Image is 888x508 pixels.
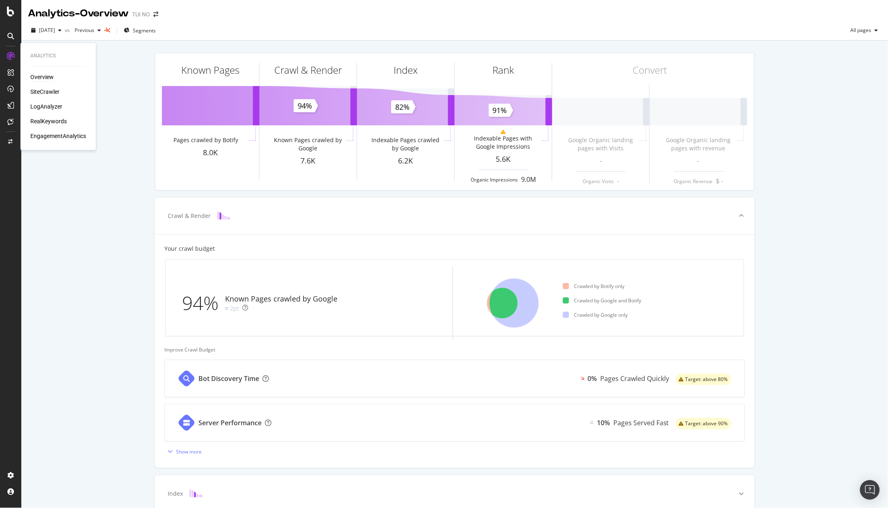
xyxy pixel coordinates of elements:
[189,490,203,497] img: block-icon
[182,63,240,77] div: Known Pages
[466,134,540,151] div: Indexable Pages with Google Impressions
[394,63,418,77] div: Index
[30,132,86,141] a: EngagementAnalytics
[164,346,745,353] div: Improve Crawl Budget
[847,27,872,34] span: All pages
[847,24,881,37] button: All pages
[133,27,156,34] span: Segments
[271,136,344,152] div: Known Pages crawled by Google
[860,480,880,500] div: Open Intercom Messenger
[563,297,641,304] div: Crawled by Google and Botify
[492,63,514,77] div: Rank
[121,24,159,37] button: Segments
[613,418,669,428] div: Pages Served Fast
[71,27,94,34] span: Previous
[600,374,669,383] div: Pages Crawled Quickly
[217,212,230,220] img: block-icon
[563,283,624,290] div: Crawled by Botify only
[597,418,610,428] div: 10%
[369,136,442,152] div: Indexable Pages crawled by Google
[230,304,239,313] div: 2pt
[153,11,158,17] div: arrow-right-arrow-left
[521,175,536,184] div: 9.0M
[168,212,211,220] div: Crawl & Render
[30,118,67,126] a: RealKeywords
[176,448,202,455] div: Show more
[471,176,518,183] div: Organic Impressions
[676,418,731,429] div: warning label
[676,374,731,385] div: warning label
[132,10,150,18] div: TUI NO
[164,360,745,397] a: Bot Discovery Time0%Pages Crawled Quicklywarning label
[357,156,454,166] div: 6.2K
[198,418,262,428] div: Server Performance
[39,27,55,34] span: 2025 Aug. 29th
[198,374,259,383] div: Bot Discovery Time
[164,404,745,442] a: Server PerformanceEqual10%Pages Served Fastwarning label
[225,307,228,310] img: Equal
[173,136,238,144] div: Pages crawled by Botify
[260,156,357,166] div: 7.6K
[30,88,59,96] a: SiteCrawler
[455,154,552,165] div: 5.6K
[590,422,594,424] img: Equal
[587,374,597,383] div: 0%
[65,27,71,34] span: vs
[28,24,65,37] button: [DATE]
[685,377,728,382] span: Target: above 80%
[162,147,259,158] div: 8.0K
[225,294,337,304] div: Known Pages crawled by Google
[563,311,628,318] div: Crawled by Google only
[182,290,225,317] div: 94%
[30,103,62,111] a: LogAnalyzer
[274,63,342,77] div: Crawl & Render
[685,421,728,426] span: Target: above 90%
[71,24,104,37] button: Previous
[164,445,202,458] button: Show more
[30,73,54,82] a: Overview
[28,7,129,20] div: Analytics - Overview
[168,490,183,498] div: Index
[30,52,86,59] div: Analytics
[164,245,215,253] div: Your crawl budget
